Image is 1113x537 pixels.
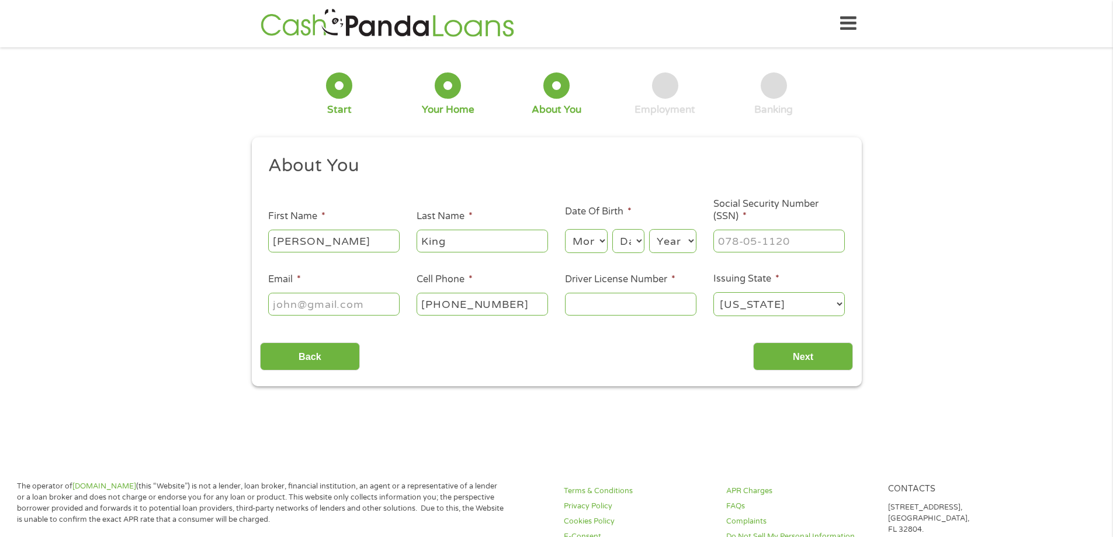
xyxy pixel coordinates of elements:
h4: Contacts [888,484,1036,495]
img: GetLoanNow Logo [257,7,518,40]
label: Email [268,273,301,286]
input: John [268,230,400,252]
p: The operator of (this “Website”) is not a lender, loan broker, financial institution, an agent or... [17,481,504,525]
div: Banking [754,103,793,116]
h2: About You [268,154,836,178]
input: Back [260,342,360,371]
input: 078-05-1120 [713,230,845,252]
label: Cell Phone [417,273,473,286]
label: First Name [268,210,325,223]
p: [STREET_ADDRESS], [GEOGRAPHIC_DATA], FL 32804. [888,502,1036,535]
a: Cookies Policy [564,516,712,527]
input: john@gmail.com [268,293,400,315]
label: Driver License Number [565,273,675,286]
label: Issuing State [713,273,779,285]
label: Social Security Number (SSN) [713,198,845,223]
a: [DOMAIN_NAME] [72,481,136,491]
input: Smith [417,230,548,252]
label: Date Of Birth [565,206,632,218]
label: Last Name [417,210,473,223]
a: Complaints [726,516,875,527]
a: APR Charges [726,486,875,497]
input: (541) 754-3010 [417,293,548,315]
a: FAQs [726,501,875,512]
div: Employment [634,103,695,116]
a: Terms & Conditions [564,486,712,497]
div: Your Home [422,103,474,116]
div: Start [327,103,352,116]
input: Next [753,342,853,371]
a: Privacy Policy [564,501,712,512]
div: About You [532,103,581,116]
